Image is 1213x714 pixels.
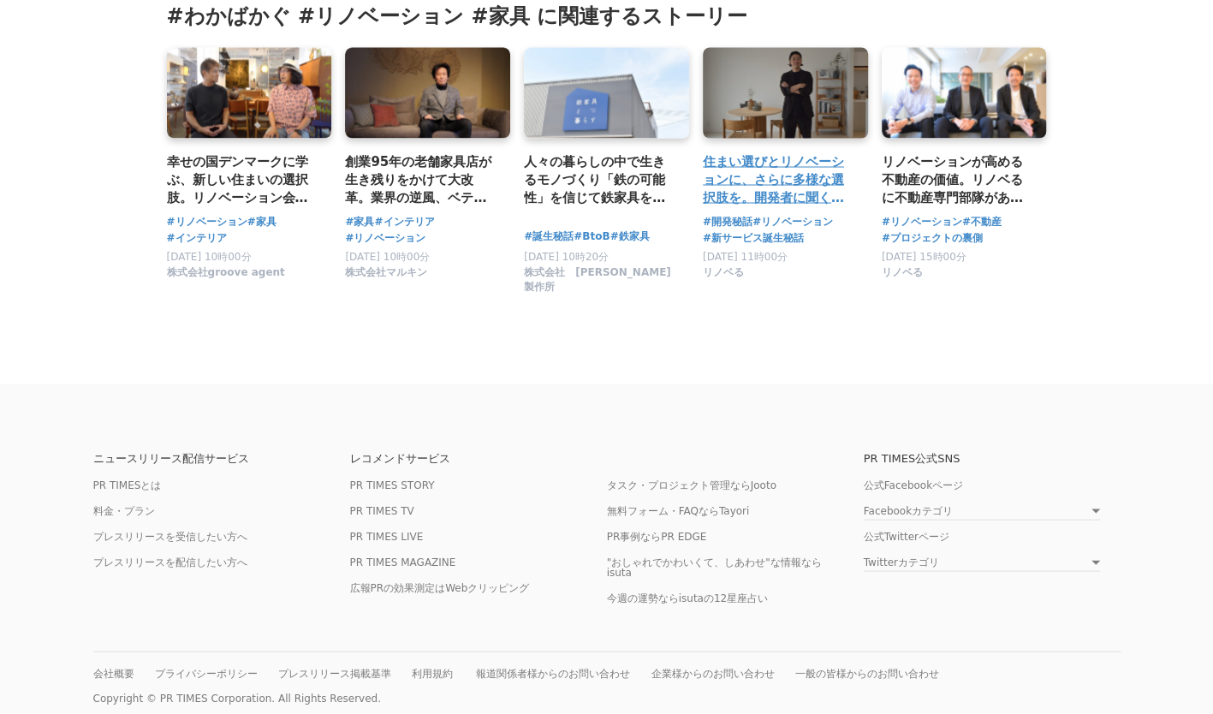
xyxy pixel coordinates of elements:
span: [DATE] 15時00分 [882,250,966,262]
a: プレスリリース掲載基準 [278,667,391,679]
a: #新サービス誕生秘話 [703,229,804,246]
span: [DATE] 10時00分 [345,250,430,262]
span: [DATE] 11時00分 [703,250,788,262]
span: 株式会社groove agent [167,265,285,279]
a: #リノベーション [882,213,962,229]
a: #開発秘話 [703,213,752,229]
a: #鉄家具 [609,228,649,244]
a: 利用規約 [412,667,453,679]
p: ニュースリリース配信サービス [93,452,350,463]
a: PR TIMES MAGAZINE [350,556,456,568]
a: #インテリア [167,229,227,246]
a: #BtoB [574,228,609,244]
a: PR TIMES STORY [350,479,435,491]
a: #リノベーション [167,213,247,229]
a: #家具 [345,213,374,229]
a: プレスリリースを配信したい方へ [93,556,247,568]
a: Twitterカテゴリ [864,556,1100,571]
span: [DATE] 10時00分 [167,250,252,262]
span: 株式会社マルキン [345,265,427,279]
h3: #わかばかぐ #リノベーション #家具 に関連するストーリー [167,3,1047,30]
p: レコメンドサービス [350,452,607,463]
a: 一般の皆様からのお問い合わせ [794,667,938,679]
a: 幸せの国デンマークに学ぶ、新しい住まいの選択肢。リノベーション会社と北欧老舗家具ブランドが協働する新規事業「FDB MØBLER」のストーリー [167,152,318,207]
a: #リノベーション [752,213,833,229]
a: 料金・プラン [93,504,155,516]
a: 会社概要 [93,667,134,679]
a: 公式Facebookページ [864,479,963,491]
a: #プロジェクトの裏側 [882,229,983,246]
span: 株式会社 [PERSON_NAME]製作所 [524,265,675,294]
a: #家具 [247,213,276,229]
a: 無料フォーム・FAQならTayori [607,504,750,516]
a: 創業95年の老舗家具店が生き残りをかけて大改革。業界の逆風、ベテラン社員の退職——。変化の裏側で起きた壮絶なストーリー [345,152,496,207]
a: リノベーションが高める不動産の価値。リノベるに不動産専門部隊がある理由 [882,152,1033,207]
span: リノベる [703,265,744,279]
p: PR TIMES公式SNS [864,452,1121,463]
a: 株式会社マルキン [345,270,427,282]
a: プレスリリースを受信したい方へ [93,530,247,542]
a: リノベる [882,270,923,282]
a: 公式Twitterページ [864,530,949,542]
a: 企業様からのお問い合わせ [651,667,774,679]
a: #リノベーション [345,229,425,246]
a: 今週の運勢ならisutaの12星座占い [607,592,769,604]
a: PR TIMES LIVE [350,530,424,542]
p: Copyright © PR TIMES Corporation. All Rights Reserved. [93,692,1121,704]
a: 報道関係者様からのお問い合わせ [476,667,630,679]
a: 人々の暮らしの中で生きるモノづくり「鉄の可能性」を信じて鉄家具を届ける [524,152,675,207]
span: リノベる [882,265,923,279]
a: タスク・プロジェクト管理ならJooto [607,479,776,491]
a: #不動産 [962,213,1002,229]
a: PR TIMES TV [350,504,414,516]
a: #誕生秘話 [524,228,574,244]
a: プライバシーポリシー [155,667,258,679]
a: 株式会社 [PERSON_NAME]製作所 [524,284,675,296]
a: #インテリア [374,213,434,229]
a: Facebookカテゴリ [864,505,1100,520]
a: PR事例ならPR EDGE [607,530,707,542]
a: 広報PRの効果測定はWebクリッピング [350,581,530,593]
a: リノベる [703,270,744,282]
a: 住まい選びとリノベーションに、さらに多様な選択肢を。開発者に聞く、新サービス「The R. by リノベる。」誕生秘話 [703,152,854,207]
span: [DATE] 10時20分 [524,250,609,262]
a: "おしゃれでかわいくて、しあわせ"な情報ならisuta [607,556,822,578]
a: 株式会社groove agent [167,270,285,282]
a: PR TIMESとは [93,479,162,491]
